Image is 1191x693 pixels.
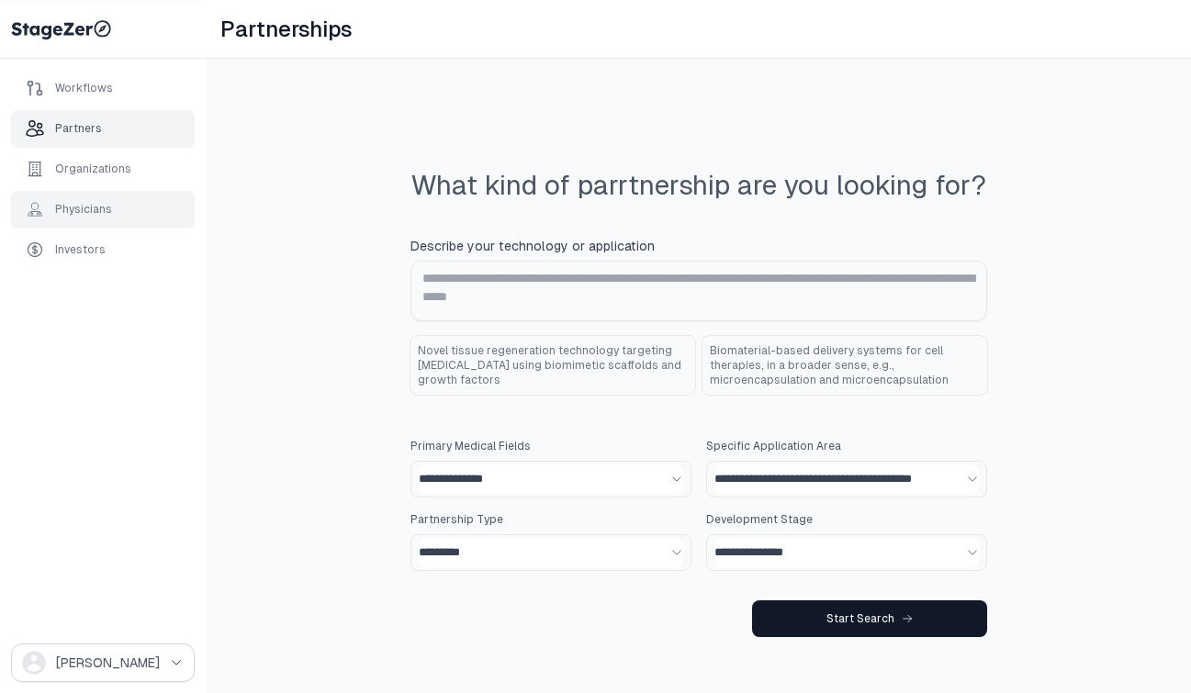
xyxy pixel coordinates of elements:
div: Organizations [55,162,131,176]
span: Partnership Type [410,512,503,527]
button: Start Search [752,600,987,637]
a: Workflows [11,70,195,106]
a: Partners [11,110,195,147]
div: What kind of parrtnership are you looking for? [411,169,986,202]
div: Start Search [826,611,913,626]
a: Organizations [11,151,195,187]
span: [PERSON_NAME] [56,654,160,672]
div: Physicians [55,202,112,217]
button: Novel tissue regeneration technology targeting [MEDICAL_DATA] using biomimetic scaffolds and grow... [410,336,695,395]
div: Investors [55,242,106,257]
a: Physicians [11,191,195,228]
button: Biomaterial-based delivery systems for cell therapies, in a broader sense, e.g., microencapsulati... [702,336,987,395]
div: Workflows [55,81,113,95]
a: Investors [11,231,195,268]
span: Specific Application Area [706,439,841,453]
div: Partners [55,121,102,136]
span: Describe your technology or application [410,237,655,255]
h1: Partnerships [220,15,352,44]
span: Primary Medical Fields [410,439,531,453]
button: drop down button [11,643,195,682]
span: Development Stage [706,512,813,527]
